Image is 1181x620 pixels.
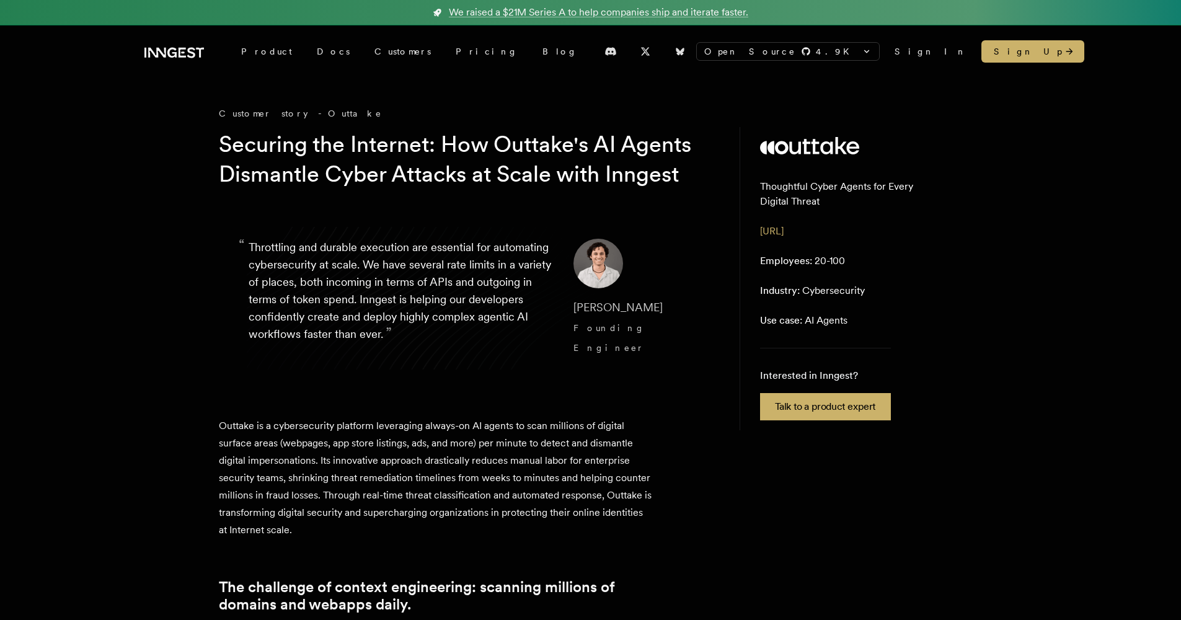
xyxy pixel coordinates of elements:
a: Discord [597,42,624,61]
span: Employees: [760,255,812,267]
span: [PERSON_NAME] [573,301,663,314]
span: Use case: [760,314,802,326]
img: Outtake's logo [760,137,859,154]
a: Sign Up [981,40,1084,63]
a: Sign In [895,45,966,58]
img: Image of Diego Escobedo [573,239,623,288]
a: Talk to a product expert [760,393,891,420]
span: Industry: [760,285,800,296]
a: Customers [362,40,443,63]
p: Outtake is a cybersecurity platform leveraging always-on AI agents to scan millions of digital su... [219,417,653,539]
span: We raised a $21M Series A to help companies ship and iterate faster. [449,5,748,20]
div: Product [229,40,304,63]
a: The challenge of context engineering: scanning millions of domains and webapps daily. [219,578,653,613]
a: [URL] [760,225,784,237]
div: Customer story - Outtake [219,107,715,120]
span: ” [386,324,392,342]
h1: Securing the Internet: How Outtake's AI Agents Dismantle Cyber Attacks at Scale with Inngest [219,130,695,189]
span: Founding Engineer [573,323,645,353]
a: X [632,42,659,61]
a: Pricing [443,40,530,63]
p: Thoughtful Cyber Agents for Every Digital Threat [760,179,943,209]
p: Cybersecurity [760,283,865,298]
a: Blog [530,40,590,63]
p: Throttling and durable execution are essential for automating cybersecurity at scale. We have sev... [249,239,554,358]
span: 4.9 K [816,45,857,58]
p: 20-100 [760,254,845,268]
span: Open Source [704,45,796,58]
a: Bluesky [666,42,694,61]
span: “ [239,241,245,249]
a: Docs [304,40,362,63]
p: AI Agents [760,313,847,328]
p: Interested in Inngest? [760,368,891,383]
